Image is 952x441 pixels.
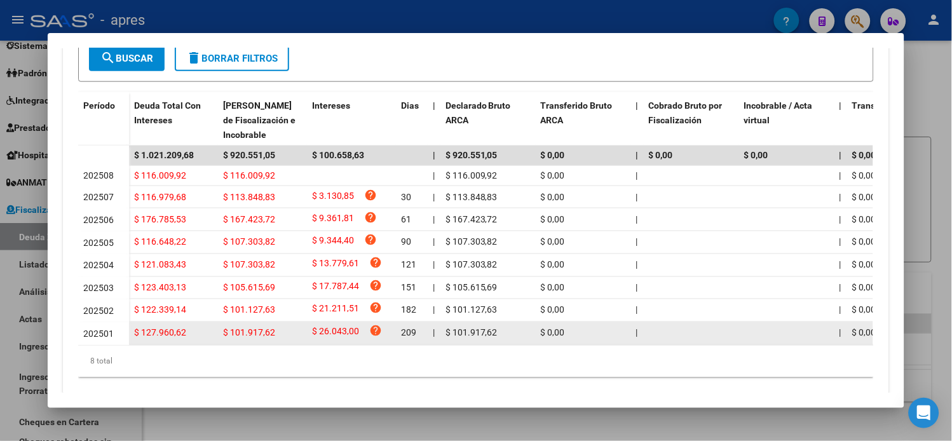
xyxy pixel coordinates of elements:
span: $ 0,00 [744,150,768,160]
span: Deuda Total Con Intereses [134,100,201,125]
span: 202503 [83,283,114,293]
datatable-header-cell: Incobrable / Acta virtual [739,92,834,148]
span: $ 26.043,00 [312,325,359,342]
span: | [433,328,435,338]
span: 202505 [83,238,114,248]
i: help [364,189,377,201]
span: $ 0,00 [852,328,876,338]
span: $ 100.658,63 [312,150,364,160]
span: $ 0,00 [852,305,876,315]
span: | [636,260,638,270]
span: $ 176.785,53 [134,214,186,224]
span: $ 116.009,92 [445,170,498,180]
mat-icon: search [100,50,116,65]
i: help [369,325,382,337]
span: | [840,283,841,293]
datatable-header-cell: Dias [396,92,428,148]
span: 209 [401,328,416,338]
span: 202506 [83,215,114,225]
span: | [840,260,841,270]
mat-icon: delete [186,50,201,65]
span: Borrar Filtros [186,53,278,64]
span: $ 0,00 [541,305,565,315]
span: | [636,214,638,224]
span: $ 0,00 [541,150,565,160]
span: $ 17.787,44 [312,280,359,297]
span: | [433,260,435,270]
span: Intereses [312,100,350,111]
span: $ 920.551,05 [445,150,498,160]
span: Período [83,100,115,111]
span: Cobrado Bruto por Fiscalización [649,100,723,125]
button: Borrar Filtros [175,46,289,71]
span: $ 0,00 [649,150,673,160]
datatable-header-cell: | [631,92,644,148]
span: | [433,283,435,293]
span: $ 116.009,92 [223,170,275,180]
datatable-header-cell: | [428,92,440,148]
span: Dias [401,100,419,111]
i: help [369,257,382,269]
span: $ 1.021.209,68 [134,150,194,160]
datatable-header-cell: Transferido Bruto ARCA [536,92,631,148]
span: | [433,100,435,111]
span: | [636,170,638,180]
i: help [364,211,377,224]
span: $ 0,00 [852,170,876,180]
span: $ 123.403,13 [134,283,186,293]
span: | [433,192,435,202]
span: | [636,328,638,338]
span: Buscar [100,53,153,64]
span: Declarado Bruto ARCA [445,100,511,125]
datatable-header-cell: Deuda Total Con Intereses [129,92,218,148]
span: $ 107.303,82 [223,260,275,270]
span: | [636,283,638,293]
span: $ 116.979,68 [134,192,186,202]
span: [PERSON_NAME] de Fiscalización e Incobrable [223,100,296,140]
span: | [840,328,841,338]
span: $ 113.848,83 [445,192,498,202]
datatable-header-cell: Cobrado Bruto por Fiscalización [644,92,739,148]
datatable-header-cell: Deuda Bruta Neto de Fiscalización e Incobrable [218,92,307,148]
span: | [636,305,638,315]
span: | [840,214,841,224]
i: help [369,280,382,292]
span: $ 167.423,72 [223,214,275,224]
span: | [636,237,638,247]
span: $ 113.848,83 [223,192,275,202]
span: $ 0,00 [541,192,565,202]
span: 151 [401,283,416,293]
span: | [433,150,435,160]
span: $ 116.009,92 [134,170,186,180]
span: $ 0,00 [852,283,876,293]
span: | [433,170,435,180]
span: $ 105.615,69 [223,283,275,293]
span: $ 13.779,61 [312,257,359,274]
span: $ 121.083,43 [134,260,186,270]
datatable-header-cell: Transferido De Más [847,92,942,148]
span: | [433,237,435,247]
div: 8 total [78,346,874,377]
span: $ 0,00 [541,237,565,247]
span: $ 167.423,72 [445,214,498,224]
span: $ 107.303,82 [445,260,498,270]
datatable-header-cell: Período [78,92,129,146]
span: $ 101.917,62 [223,328,275,338]
span: | [840,237,841,247]
span: 202508 [83,170,114,180]
span: $ 0,00 [852,192,876,202]
span: 182 [401,305,416,315]
span: $ 116.648,22 [134,237,186,247]
span: $ 0,00 [541,214,565,224]
span: Incobrable / Acta virtual [744,100,813,125]
span: 202504 [83,260,114,270]
span: 90 [401,237,411,247]
span: $ 107.303,82 [223,237,275,247]
i: help [364,234,377,247]
span: $ 3.130,85 [312,189,354,206]
span: $ 9.344,40 [312,234,354,251]
span: 202507 [83,192,114,202]
span: | [840,192,841,202]
span: $ 0,00 [541,328,565,338]
span: | [636,192,638,202]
